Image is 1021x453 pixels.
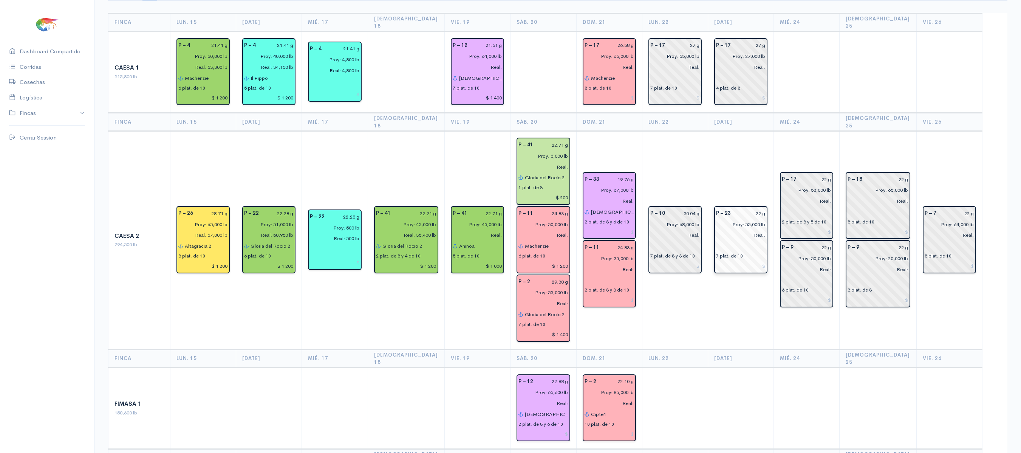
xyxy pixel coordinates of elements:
[178,85,205,92] div: 6 plat. de 10
[604,174,634,185] input: g
[716,85,740,92] div: 4 plat. de 8
[514,287,568,298] input: estimadas
[848,226,908,237] input: $
[843,242,864,253] div: P – 9
[777,242,798,253] div: P – 9
[916,13,982,31] th: Vie. 26
[305,43,326,54] div: P – 4
[376,261,437,271] input: $
[518,253,545,259] div: 6 plat. de 10
[916,113,982,131] th: Vie. 26
[777,195,831,206] input: pescadas
[843,253,908,264] input: estimadas
[585,287,629,293] div: 2 plat. de 8 y 3 de 10
[260,40,294,51] input: g
[843,264,908,275] input: pescadas
[514,398,568,409] input: pescadas
[198,208,228,219] input: g
[580,195,634,206] input: pescadas
[583,374,636,442] div: Piscina: 2 Peso: 22.10 g Libras Proy: 85,000 lb Empacadora: Promarisco Gabarra: Cipte1 Plataforma...
[244,85,271,92] div: 5 plat. de 10
[305,54,359,65] input: estimadas
[371,219,437,230] input: estimadas
[448,208,472,219] div: P – 41
[371,208,395,219] div: P – 41
[511,13,576,31] th: Sáb. 20
[646,40,670,51] div: P – 17
[708,349,773,368] th: [DATE]
[585,421,614,428] div: 10 plat. de 10
[801,174,831,185] input: g
[774,113,840,131] th: Mié. 24
[780,240,833,307] div: Piscina: 9 Peso: 22 g Libras Proy: 50,000 lb Empacadora: Sin asignar Plataformas: 6 plat. de 10
[240,230,294,241] input: pescadas
[650,93,700,104] input: $
[716,261,766,271] input: $
[843,195,908,206] input: pescadas
[780,172,833,239] div: Piscina: 17 Peso: 22 g Libras Proy: 53,000 lb Empacadora: Sin asignar Plataformas: 2 plat. de 8 y...
[843,185,908,195] input: estimadas
[708,13,773,31] th: [DATE]
[774,349,840,368] th: Mié. 24
[514,140,538,150] div: P – 41
[114,241,137,248] span: 794,500 lb
[174,219,228,230] input: estimadas
[195,40,228,51] input: g
[670,208,700,219] input: g
[648,206,702,273] div: Piscina: 10 Peso: 30.04 g Libras Proy: 68,000 lb Empacadora: Sin asignar Plataformas: 7 plat. de ...
[308,42,361,102] div: Piscina: 4 Peso: 21.41 g Libras Proy: 4,800 lb Libras Reales: 4,800 lb Rendimiento: 100.0% Empaca...
[236,113,302,131] th: [DATE]
[646,208,670,219] div: P – 10
[650,85,677,92] div: 7 plat. de 10
[517,206,570,273] div: Piscina: 11 Peso: 24.83 g Libras Proy: 50,000 lb Empacadora: Promarisco Gabarra: Machenzie Plataf...
[453,261,502,271] input: $
[714,38,767,105] div: Piscina: 17 Peso: 27 g Libras Proy: 27,000 lb Empacadora: Sin asignar Plataformas: 4 plat. de 8
[604,242,634,253] input: g
[585,85,611,92] div: 8 plat. de 10
[242,206,295,273] div: Piscina: 22 Peso: 22.28 g Libras Proy: 51,000 lb Libras Reales: 50,950 lb Rendimiento: 99.9% Empa...
[774,13,840,31] th: Mié. 24
[514,219,568,230] input: estimadas
[925,253,951,259] div: 8 plat. de 10
[535,276,568,287] input: g
[448,230,502,241] input: pescadas
[451,38,504,105] div: Piscina: 12 Peso: 21.61 g Libras Proy: 64,000 lb Empacadora: Songa Gabarra: Jesus del gran poder ...
[848,287,872,293] div: 3 plat. de 8
[511,113,576,131] th: Sáb. 20
[170,13,236,31] th: Lun. 15
[176,38,230,105] div: Piscina: 4 Peso: 21.41 g Libras Proy: 60,000 lb Libras Reales: 53,300 lb Rendimiento: 88.8% Empac...
[448,51,502,62] input: estimadas
[576,349,642,368] th: Dom. 21
[114,73,137,80] span: 315,800 lb
[708,113,773,131] th: [DATE]
[646,219,700,230] input: estimadas
[305,65,359,76] input: pescadas
[798,242,831,253] input: g
[518,429,568,440] input: $
[302,13,368,31] th: Mié. 17
[585,429,634,440] input: $
[174,230,228,241] input: pescadas
[371,230,437,241] input: pescadas
[580,174,604,185] div: P – 33
[848,295,908,306] input: $
[374,206,439,273] div: Piscina: 41 Peso: 22.71 g Libras Proy: 45,000 lb Libras Reales: 35,400 lb Rendimiento: 78.7% Empa...
[716,253,743,259] div: 7 plat. de 10
[782,295,831,306] input: $
[580,62,634,73] input: pescadas
[580,398,634,409] input: pescadas
[782,226,831,237] input: $
[648,38,702,105] div: Piscina: 17 Peso: 27 g Libras Proy: 55,000 lb Empacadora: Sin asignar Plataformas: 7 plat. de 10
[174,51,228,62] input: estimadas
[941,208,974,219] input: g
[538,376,568,387] input: g
[517,374,570,442] div: Piscina: 12 Peso: 22.88 g Libras Proy: 65,600 lb Empacadora: Songa Gabarra: Jesus del gran poder ...
[777,264,831,275] input: pescadas
[514,230,568,241] input: pescadas
[601,376,634,387] input: g
[843,174,867,185] div: P – 18
[448,62,502,73] input: pescadas
[305,233,359,244] input: pescadas
[302,113,368,131] th: Mié. 17
[326,43,359,54] input: g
